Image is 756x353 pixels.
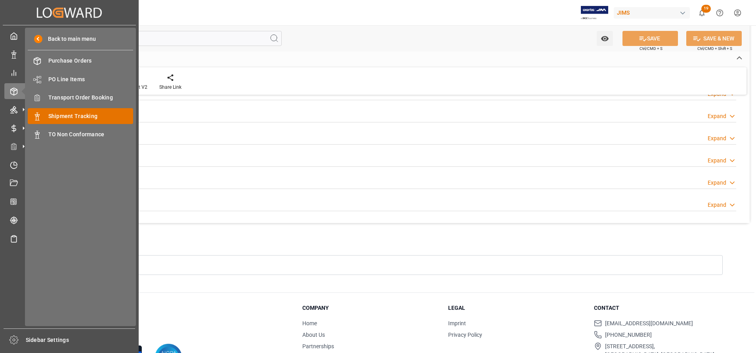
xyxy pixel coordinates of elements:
[28,71,133,87] a: PO Line Items
[4,194,134,209] a: CO2 Calculator
[448,332,482,338] a: Privacy Policy
[693,4,711,22] button: show 19 new notifications
[28,108,133,124] a: Shipment Tracking
[302,320,317,326] a: Home
[605,331,652,339] span: [PHONE_NUMBER]
[708,179,726,187] div: Expand
[4,28,134,44] a: My Cockpit
[302,304,438,312] h3: Company
[28,127,133,142] a: TO Non Conformance
[52,329,283,336] p: Version 1.1.127
[622,31,678,46] button: SAVE
[42,35,96,43] span: Back to main menu
[26,336,136,344] span: Sidebar Settings
[302,332,325,338] a: About Us
[448,320,466,326] a: Imprint
[48,75,134,84] span: PO Line Items
[448,304,584,312] h3: Legal
[52,322,283,329] p: © 2025 Logward. All rights reserved.
[4,157,134,172] a: Timeslot Management V2
[686,31,742,46] button: SAVE & NEW
[708,156,726,165] div: Expand
[4,231,134,246] a: Sailing Schedules
[4,46,134,62] a: Data Management
[302,343,334,349] a: Partnerships
[594,304,730,312] h3: Contact
[4,65,134,80] a: My Reports
[708,201,726,209] div: Expand
[614,5,693,20] button: JIMS
[708,134,726,143] div: Expand
[28,53,133,69] a: Purchase Orders
[48,112,134,120] span: Shipment Tracking
[4,212,134,228] a: Tracking Shipment
[597,31,613,46] button: open menu
[48,93,134,102] span: Transport Order Booking
[36,31,282,46] input: Search Fields
[48,130,134,139] span: TO Non Conformance
[640,46,662,52] span: Ctrl/CMD + S
[708,112,726,120] div: Expand
[605,319,693,328] span: [EMAIL_ADDRESS][DOMAIN_NAME]
[159,84,181,91] div: Share Link
[28,90,133,105] a: Transport Order Booking
[48,57,134,65] span: Purchase Orders
[711,4,729,22] button: Help Center
[4,176,134,191] a: Document Management
[581,6,608,20] img: Exertis%20JAM%20-%20Email%20Logo.jpg_1722504956.jpg
[614,7,690,19] div: JIMS
[701,5,711,13] span: 19
[697,46,732,52] span: Ctrl/CMD + Shift + S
